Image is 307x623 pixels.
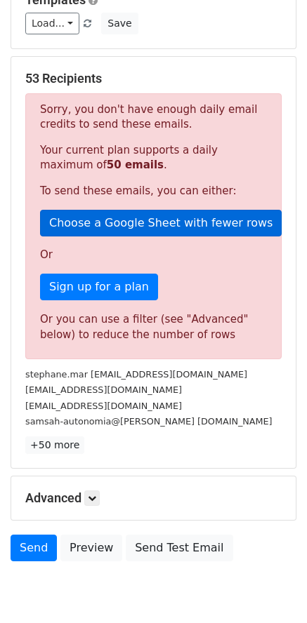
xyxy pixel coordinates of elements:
a: Send [11,535,57,561]
a: Sign up for a plan [40,274,158,300]
a: Send Test Email [126,535,233,561]
p: Or [40,248,267,262]
a: Preview [60,535,122,561]
button: Save [101,13,138,34]
p: Your current plan supports a daily maximum of . [40,143,267,173]
p: Sorry, you don't have enough daily email credits to send these emails. [40,102,267,132]
iframe: Chat Widget [237,556,307,623]
a: Choose a Google Sheet with fewer rows [40,210,282,236]
div: Widget de chat [237,556,307,623]
strong: 50 emails [107,159,164,171]
h5: 53 Recipients [25,71,282,86]
small: stephane.mar [EMAIL_ADDRESS][DOMAIN_NAME] [EMAIL_ADDRESS][DOMAIN_NAME] [25,369,247,396]
small: samsah-autonomia@[PERSON_NAME] [DOMAIN_NAME] [25,416,273,427]
a: +50 more [25,436,84,454]
h5: Advanced [25,490,282,506]
a: Load... [25,13,79,34]
div: Or you can use a filter (see "Advanced" below) to reduce the number of rows [40,311,267,343]
p: To send these emails, you can either: [40,184,267,199]
small: [EMAIL_ADDRESS][DOMAIN_NAME] [25,401,182,411]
